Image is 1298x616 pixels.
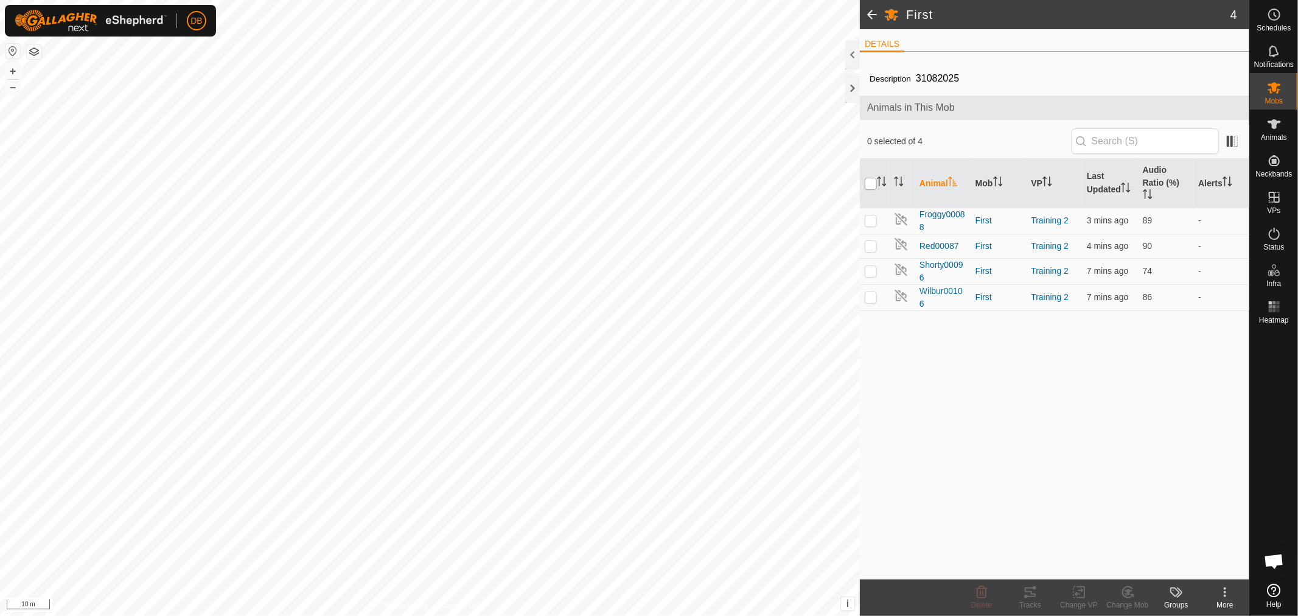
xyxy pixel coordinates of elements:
span: Heatmap [1259,317,1289,324]
th: Alerts [1193,159,1249,208]
span: Help [1266,601,1282,608]
input: Search (S) [1072,128,1219,154]
span: 22 Sept 2025, 11:58 am [1087,241,1128,251]
p-sorticon: Activate to sort [894,178,904,188]
a: Training 2 [1031,292,1069,302]
a: Training 2 [1031,241,1069,251]
a: Training 2 [1031,215,1069,225]
div: More [1201,600,1249,611]
span: 90 [1143,241,1153,251]
span: 86 [1143,292,1153,302]
button: i [841,597,854,611]
td: - [1193,284,1249,310]
button: – [5,80,20,94]
div: Groups [1152,600,1201,611]
td: - [1193,208,1249,234]
span: Wilbur00106 [919,285,966,310]
img: returning off [894,212,909,226]
span: 22 Sept 2025, 11:54 am [1087,292,1128,302]
span: Delete [971,601,993,609]
span: DB [190,15,202,27]
th: Last Updated [1082,159,1138,208]
img: Gallagher Logo [15,10,167,32]
td: - [1193,258,1249,284]
li: DETAILS [860,38,904,52]
span: Animals [1261,134,1287,141]
div: Tracks [1006,600,1055,611]
th: Audio Ratio (%) [1138,159,1194,208]
span: Animals in This Mob [867,100,1242,115]
div: Open chat [1256,543,1293,579]
p-sorticon: Activate to sort [1223,178,1232,188]
span: 0 selected of 4 [867,135,1072,148]
th: Animal [915,159,971,208]
span: Schedules [1257,24,1291,32]
span: VPs [1267,207,1280,214]
span: 22 Sept 2025, 11:58 am [1087,215,1128,225]
span: 74 [1143,266,1153,276]
div: First [975,265,1022,278]
img: returning off [894,237,909,251]
span: 31082025 [911,68,964,88]
p-sorticon: Activate to sort [877,178,887,188]
div: First [975,214,1022,227]
div: Change Mob [1103,600,1152,611]
label: Description [870,74,911,83]
a: Training 2 [1031,266,1069,276]
img: returning off [894,289,909,303]
span: 4 [1230,5,1237,24]
td: - [1193,234,1249,258]
span: Status [1263,243,1284,251]
th: VP [1026,159,1082,208]
p-sorticon: Activate to sort [993,178,1003,188]
button: Map Layers [27,44,41,59]
div: Change VP [1055,600,1103,611]
span: 22 Sept 2025, 11:54 am [1087,266,1128,276]
span: Shorty00096 [919,259,966,284]
span: Froggy00088 [919,208,966,234]
p-sorticon: Activate to sort [1143,191,1153,201]
a: Help [1250,579,1298,613]
p-sorticon: Activate to sort [1121,184,1131,194]
button: + [5,64,20,79]
img: returning off [894,262,909,277]
div: First [975,291,1022,304]
span: Neckbands [1255,170,1292,178]
p-sorticon: Activate to sort [1042,178,1052,188]
a: Contact Us [442,600,478,611]
span: i [846,598,849,609]
h2: First [906,7,1230,22]
span: Infra [1266,280,1281,287]
p-sorticon: Activate to sort [948,178,958,188]
div: First [975,240,1022,253]
span: Mobs [1265,97,1283,105]
th: Mob [971,159,1027,208]
span: 89 [1143,215,1153,225]
a: Privacy Policy [382,600,428,611]
button: Reset Map [5,44,20,58]
span: Red00087 [919,240,959,253]
span: Notifications [1254,61,1294,68]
